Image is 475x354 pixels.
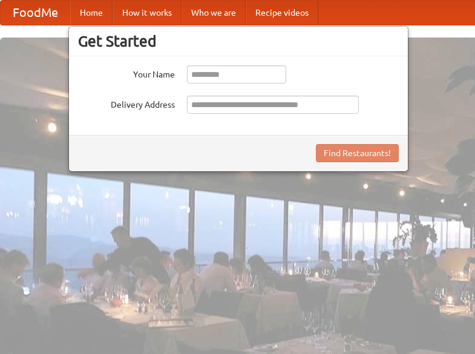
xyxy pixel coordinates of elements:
[70,1,113,25] a: Home
[78,32,399,50] h3: Get Started
[1,1,70,25] a: FoodMe
[78,65,175,80] label: Your Name
[113,1,182,25] a: How it works
[316,144,399,162] button: Find Restaurants!
[246,1,318,25] a: Recipe videos
[78,96,175,111] label: Delivery Address
[182,1,246,25] a: Who we are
